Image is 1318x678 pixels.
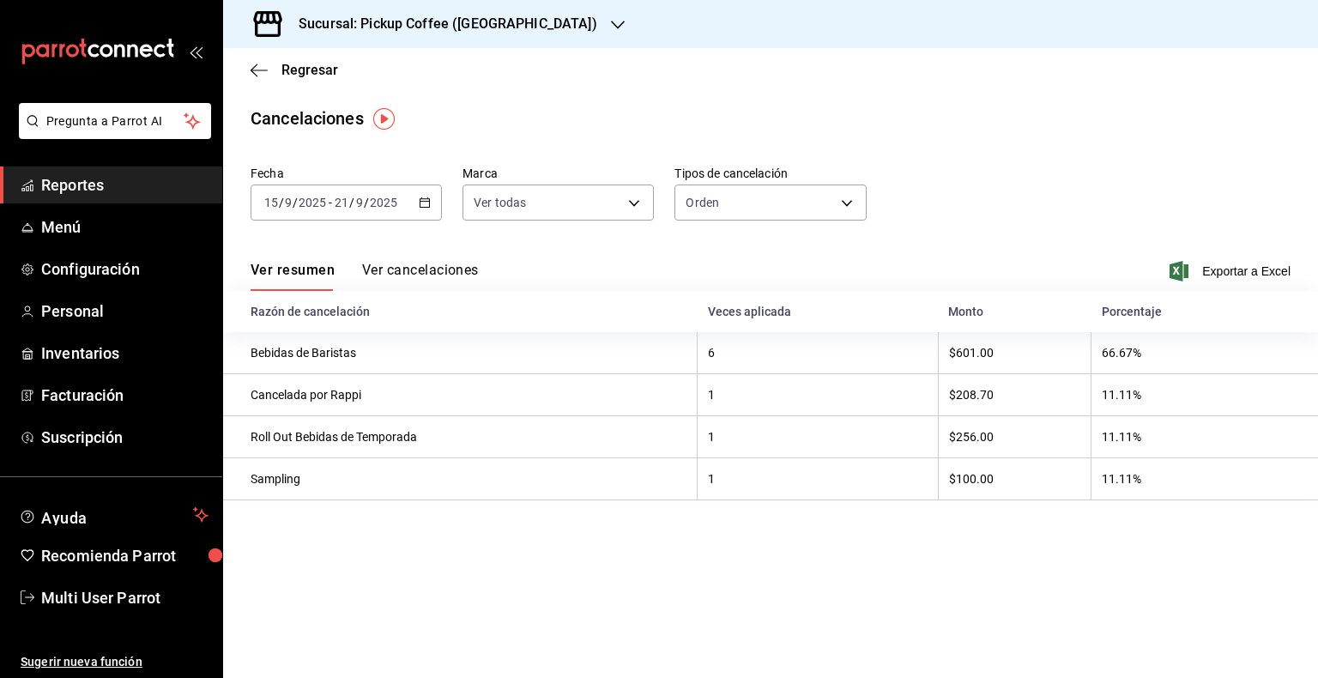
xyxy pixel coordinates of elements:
span: Recomienda Parrot [41,544,209,567]
label: Marca [463,167,654,179]
th: 6 [698,332,938,374]
span: Reportes [41,173,209,197]
button: Exportar a Excel [1173,261,1291,281]
span: Suscripción [41,426,209,449]
th: 11.11% [1091,416,1318,458]
th: Cancelada por Rappi [223,374,698,416]
label: Fecha [251,167,442,179]
input: -- [284,196,293,209]
th: Monto [938,291,1091,332]
span: Sugerir nueva función [21,653,209,671]
div: navigation tabs [251,262,479,291]
label: Tipos de cancelación [674,167,866,179]
th: 11.11% [1091,458,1318,500]
input: ---- [298,196,327,209]
span: Ayuda [41,505,186,525]
input: ---- [369,196,398,209]
span: Ver todas [474,194,526,211]
button: Ver cancelaciones [362,262,479,291]
a: Pregunta a Parrot AI [12,124,211,142]
th: Sampling [223,458,698,500]
span: Pregunta a Parrot AI [46,112,184,130]
span: Facturación [41,384,209,407]
th: Bebidas de Baristas [223,332,698,374]
th: $208.70 [938,374,1091,416]
th: 1 [698,374,938,416]
span: / [279,196,284,209]
th: 1 [698,416,938,458]
th: 11.11% [1091,374,1318,416]
th: Roll Out Bebidas de Temporada [223,416,698,458]
th: $256.00 [938,416,1091,458]
th: 1 [698,458,938,500]
span: - [329,196,332,209]
button: Pregunta a Parrot AI [19,103,211,139]
h3: Sucursal: Pickup Coffee ([GEOGRAPHIC_DATA]) [285,14,597,34]
span: / [364,196,369,209]
img: Tooltip marker [373,108,395,130]
th: $100.00 [938,458,1091,500]
span: Personal [41,300,209,323]
span: Orden [686,194,719,211]
button: Ver resumen [251,262,335,291]
span: Regresar [281,62,338,78]
span: / [349,196,354,209]
span: Inventarios [41,342,209,365]
span: Menú [41,215,209,239]
th: Razón de cancelación [223,291,698,332]
button: open_drawer_menu [189,45,203,58]
th: $601.00 [938,332,1091,374]
input: -- [263,196,279,209]
span: Multi User Parrot [41,586,209,609]
div: Cancelaciones [251,106,364,131]
th: Porcentaje [1091,291,1318,332]
span: / [293,196,298,209]
input: -- [355,196,364,209]
th: 66.67% [1091,332,1318,374]
span: Configuración [41,257,209,281]
button: Regresar [251,62,338,78]
th: Veces aplicada [698,291,938,332]
input: -- [334,196,349,209]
